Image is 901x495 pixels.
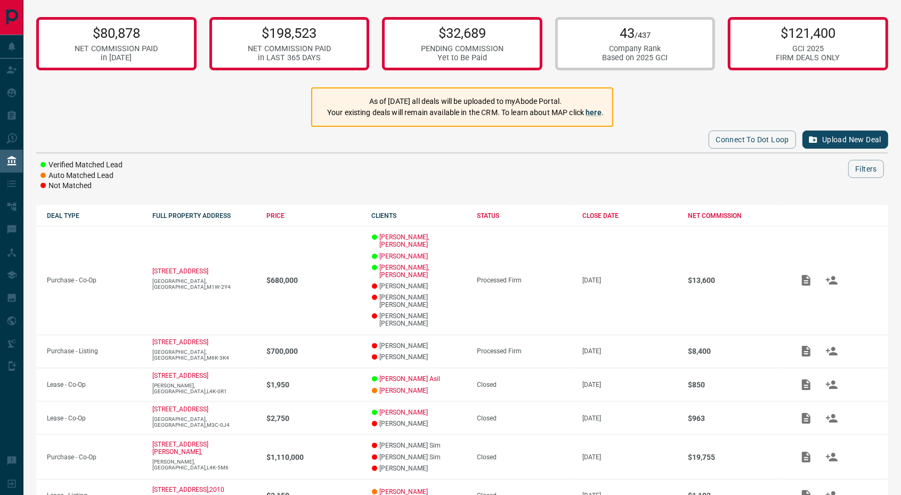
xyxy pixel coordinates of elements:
[688,212,783,220] div: NET COMMISSION
[248,53,331,62] div: in LAST 365 DAYS
[477,381,572,388] div: Closed
[40,181,123,191] li: Not Matched
[372,294,467,309] p: [PERSON_NAME] [PERSON_NAME]
[152,405,208,413] a: [STREET_ADDRESS]
[688,380,783,389] p: $850
[603,44,668,53] div: Company Rank
[266,380,361,389] p: $1,950
[688,347,783,355] p: $8,400
[582,415,677,422] p: [DATE]
[802,131,888,149] button: Upload New Deal
[372,312,467,327] p: [PERSON_NAME] [PERSON_NAME]
[40,160,123,171] li: Verified Matched Lead
[327,107,604,118] p: Your existing deals will remain available in the CRM. To learn about MAP click .
[819,347,845,355] span: Match Clients
[421,44,504,53] div: PENDING COMMISSION
[266,276,361,285] p: $680,000
[152,416,256,428] p: [GEOGRAPHIC_DATA],[GEOGRAPHIC_DATA],M3C-0J4
[372,342,467,350] p: [PERSON_NAME]
[372,442,467,449] p: [PERSON_NAME] Sim
[421,53,504,62] div: Yet to Be Paid
[582,212,677,220] div: CLOSE DATE
[776,44,840,53] div: GCI 2025
[152,267,208,275] a: [STREET_ADDRESS]
[582,277,677,284] p: [DATE]
[152,278,256,290] p: [GEOGRAPHIC_DATA],[GEOGRAPHIC_DATA],M1W-2Y4
[266,347,361,355] p: $700,000
[848,160,884,178] button: Filters
[372,353,467,361] p: [PERSON_NAME]
[688,414,783,423] p: $963
[47,453,142,461] p: Purchase - Co-Op
[266,453,361,461] p: $1,110,000
[152,349,256,361] p: [GEOGRAPHIC_DATA],[GEOGRAPHIC_DATA],M6K-3K4
[372,465,467,472] p: [PERSON_NAME]
[372,420,467,427] p: [PERSON_NAME]
[793,277,819,284] span: Add / View Documents
[380,387,428,394] a: [PERSON_NAME]
[152,383,256,394] p: [PERSON_NAME],[GEOGRAPHIC_DATA],L4K-0R1
[477,347,572,355] div: Processed Firm
[819,277,845,284] span: Match Clients
[582,381,677,388] p: [DATE]
[152,459,256,470] p: [PERSON_NAME],[GEOGRAPHIC_DATA],L4K-5M6
[793,347,819,355] span: Add / View Documents
[40,171,123,181] li: Auto Matched Lead
[688,276,783,285] p: $13,600
[47,212,142,220] div: DEAL TYPE
[776,53,840,62] div: FIRM DEALS ONLY
[266,414,361,423] p: $2,750
[380,375,441,383] a: [PERSON_NAME] Asil
[793,414,819,421] span: Add / View Documents
[47,277,142,284] p: Purchase - Co-Op
[372,212,467,220] div: CLIENTS
[582,347,677,355] p: [DATE]
[372,282,467,290] p: [PERSON_NAME]
[776,25,840,41] p: $121,400
[793,453,819,460] span: Add / View Documents
[477,277,572,284] div: Processed Firm
[152,372,208,379] a: [STREET_ADDRESS]
[47,415,142,422] p: Lease - Co-Op
[372,453,467,461] p: [PERSON_NAME] Sim
[152,338,208,346] a: [STREET_ADDRESS]
[477,415,572,422] div: Closed
[47,381,142,388] p: Lease - Co-Op
[793,380,819,388] span: Add / View Documents
[477,453,572,461] div: Closed
[248,25,331,41] p: $198,523
[586,108,602,117] a: here
[380,253,428,260] a: [PERSON_NAME]
[380,409,428,416] a: [PERSON_NAME]
[152,212,256,220] div: FULL PROPERTY ADDRESS
[75,25,158,41] p: $80,878
[152,441,208,456] a: [STREET_ADDRESS][PERSON_NAME],
[819,380,845,388] span: Match Clients
[327,96,604,107] p: As of [DATE] all deals will be uploaded to myAbode Portal.
[75,44,158,53] div: NET COMMISSION PAID
[380,233,467,248] a: [PERSON_NAME],[PERSON_NAME]
[380,264,467,279] a: [PERSON_NAME],[PERSON_NAME]
[603,53,668,62] div: Based on 2025 GCI
[477,212,572,220] div: STATUS
[421,25,504,41] p: $32,689
[47,347,142,355] p: Purchase - Listing
[635,31,651,40] span: /437
[248,44,331,53] div: NET COMMISSION PAID
[582,453,677,461] p: [DATE]
[152,486,224,493] a: [STREET_ADDRESS],2010
[688,453,783,461] p: $19,755
[819,453,845,460] span: Match Clients
[819,414,845,421] span: Match Clients
[75,53,158,62] div: in [DATE]
[603,25,668,41] p: 43
[266,212,361,220] div: PRICE
[709,131,796,149] button: Connect to Dot Loop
